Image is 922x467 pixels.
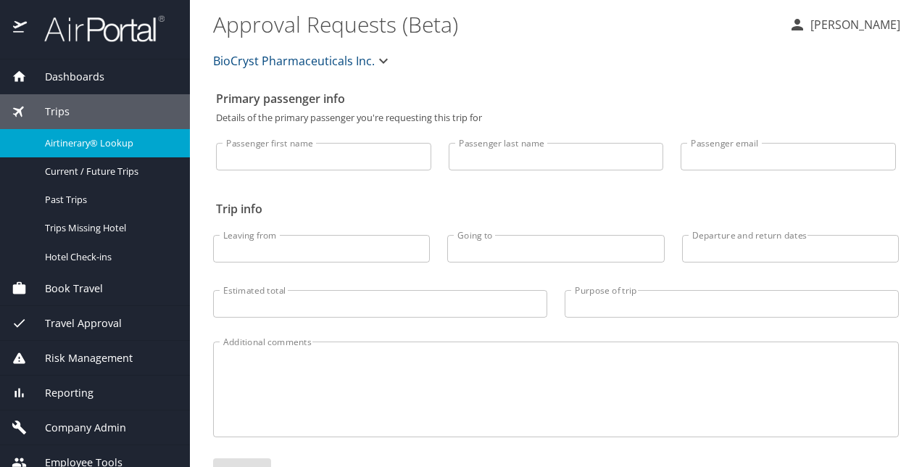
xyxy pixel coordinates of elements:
span: Current / Future Trips [45,165,173,178]
span: Trips Missing Hotel [45,221,173,235]
span: Hotel Check-ins [45,250,173,264]
span: BioCryst Pharmaceuticals Inc. [213,51,375,71]
span: Trips [27,104,70,120]
span: Travel Approval [27,315,122,331]
span: Book Travel [27,281,103,297]
span: Dashboards [27,69,104,85]
img: airportal-logo.png [28,15,165,43]
span: Airtinerary® Lookup [45,136,173,150]
span: Reporting [27,385,94,401]
button: [PERSON_NAME] [783,12,906,38]
img: icon-airportal.png [13,15,28,43]
span: Past Trips [45,193,173,207]
span: Company Admin [27,420,126,436]
span: Risk Management [27,350,133,366]
h2: Primary passenger info [216,87,896,110]
p: [PERSON_NAME] [806,16,900,33]
p: Details of the primary passenger you're requesting this trip for [216,113,896,123]
h1: Approval Requests (Beta) [213,1,777,46]
h2: Trip info [216,197,896,220]
button: BioCryst Pharmaceuticals Inc. [207,46,398,75]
